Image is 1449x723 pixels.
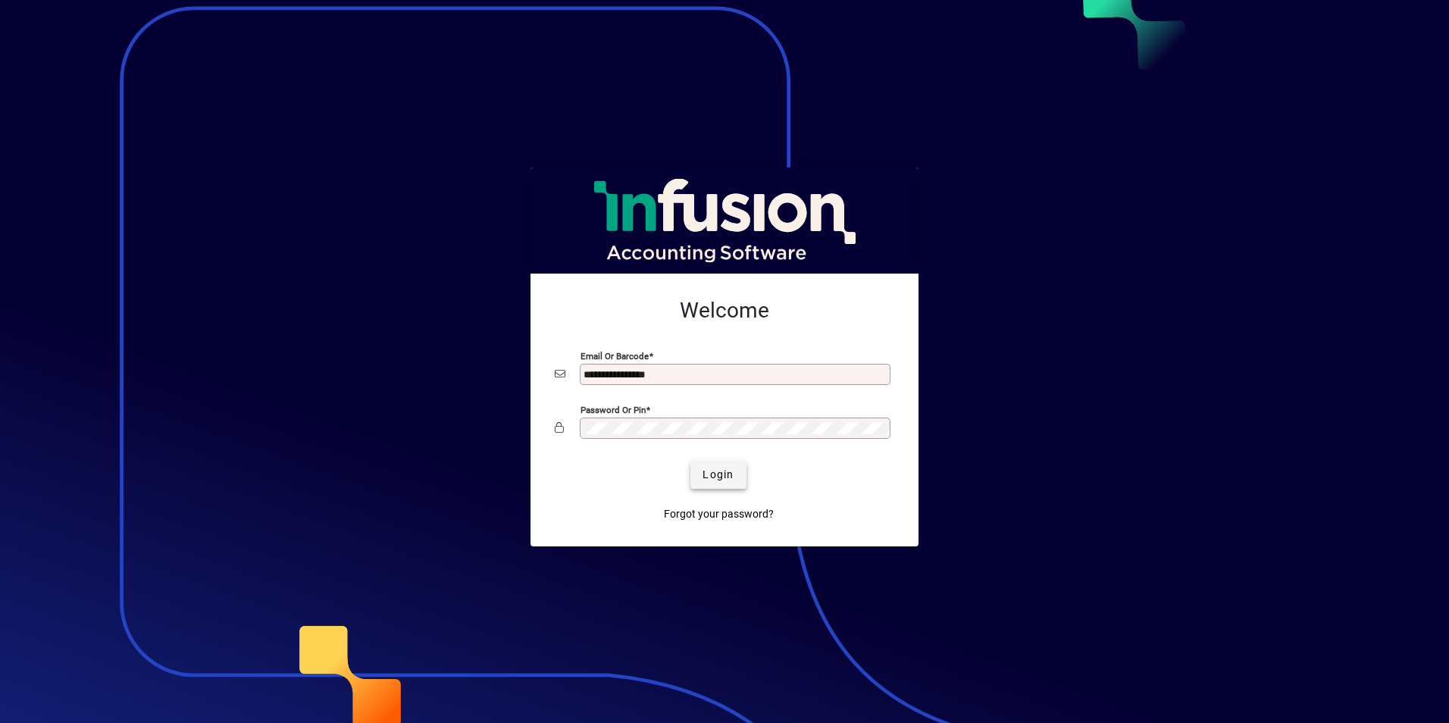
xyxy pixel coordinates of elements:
span: Login [703,467,734,483]
span: Forgot your password? [664,506,774,522]
a: Forgot your password? [658,501,780,528]
mat-label: Password or Pin [581,404,646,415]
mat-label: Email or Barcode [581,350,649,361]
h2: Welcome [555,298,894,324]
button: Login [690,462,746,489]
